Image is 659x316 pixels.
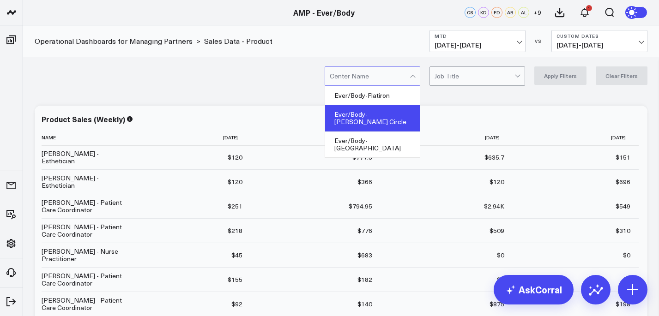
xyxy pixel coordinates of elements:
[491,7,502,18] div: FD
[513,130,639,145] th: [DATE]
[251,130,381,145] th: [DATE]
[42,194,134,218] td: [PERSON_NAME] - Patient Care Coordinator
[381,130,512,145] th: [DATE]
[231,299,242,309] div: $92
[478,7,489,18] div: KD
[42,218,134,243] td: [PERSON_NAME] - Patient Care Coordinator
[325,131,420,157] div: Ever/Body-[GEOGRAPHIC_DATA]
[490,226,504,235] div: $509
[42,169,134,194] td: [PERSON_NAME] - Esthetician
[435,33,520,39] b: MTD
[357,250,372,260] div: $683
[325,105,420,131] div: Ever/Body-[PERSON_NAME] Circle
[530,38,547,44] div: VS
[42,114,125,124] div: Product Sales (Weekly)
[325,86,420,105] div: Ever/Body-Flatiron
[293,7,355,18] a: AMP - Ever/Body
[484,202,504,211] div: $2.94K
[505,7,516,18] div: AB
[42,292,134,316] td: [PERSON_NAME] - Patient Care Coordinator
[490,177,504,186] div: $120
[556,42,642,49] span: [DATE] - [DATE]
[134,130,251,145] th: [DATE]
[518,7,529,18] div: AL
[435,42,520,49] span: [DATE] - [DATE]
[349,202,372,211] div: $794.95
[231,250,242,260] div: $45
[616,177,630,186] div: $696
[228,153,242,162] div: $120
[357,299,372,309] div: $140
[42,130,134,145] th: Name
[623,250,630,260] div: $0
[357,177,372,186] div: $366
[616,226,630,235] div: $310
[616,202,630,211] div: $549
[42,267,134,292] td: [PERSON_NAME] - Patient Care Coordinator
[465,7,476,18] div: CS
[616,153,630,162] div: $151
[228,226,242,235] div: $218
[357,275,372,284] div: $182
[494,275,574,304] a: AskCorral
[586,5,592,11] div: 1
[532,7,543,18] button: +9
[228,275,242,284] div: $155
[551,30,647,52] button: Custom Dates[DATE]-[DATE]
[357,226,372,235] div: $776
[497,250,504,260] div: $0
[204,36,272,46] a: Sales Data - Product
[596,66,647,85] button: Clear Filters
[228,202,242,211] div: $251
[35,36,193,46] a: Operational Dashboards for Managing Partners
[228,177,242,186] div: $120
[429,30,526,52] button: MTD[DATE]-[DATE]
[534,66,586,85] button: Apply Filters
[42,145,134,169] td: [PERSON_NAME] - Esthetician
[556,33,642,39] b: Custom Dates
[35,36,200,46] div: >
[533,9,541,16] span: + 9
[490,299,504,309] div: $875
[484,153,504,162] div: $635.7
[42,243,134,267] td: [PERSON_NAME] - Nurse Practitioner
